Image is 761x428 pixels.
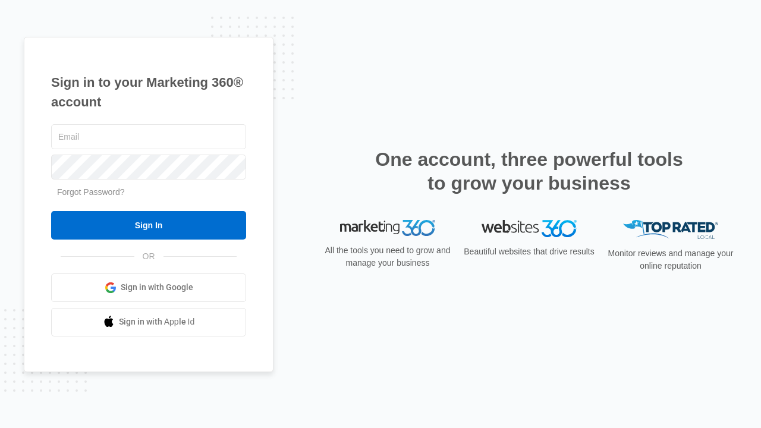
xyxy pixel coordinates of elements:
[51,273,246,302] a: Sign in with Google
[463,246,596,258] p: Beautiful websites that drive results
[372,147,687,195] h2: One account, three powerful tools to grow your business
[340,220,435,237] img: Marketing 360
[119,316,195,328] span: Sign in with Apple Id
[482,220,577,237] img: Websites 360
[51,124,246,149] input: Email
[51,308,246,336] a: Sign in with Apple Id
[121,281,193,294] span: Sign in with Google
[623,220,718,240] img: Top Rated Local
[57,187,125,197] a: Forgot Password?
[604,247,737,272] p: Monitor reviews and manage your online reputation
[51,211,246,240] input: Sign In
[321,244,454,269] p: All the tools you need to grow and manage your business
[51,73,246,112] h1: Sign in to your Marketing 360® account
[134,250,163,263] span: OR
